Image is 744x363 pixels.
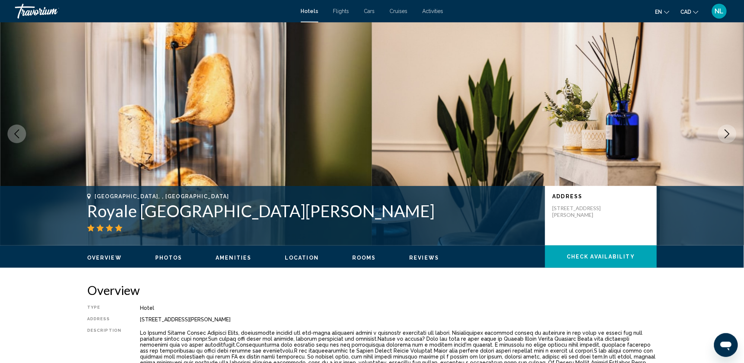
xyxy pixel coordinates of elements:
p: Address [553,193,649,199]
a: Cars [364,8,375,14]
button: Photos [155,254,182,261]
a: Hotels [301,8,318,14]
span: Check Availability [567,254,635,260]
span: NL [715,7,724,15]
div: Address [87,317,121,322]
button: Location [285,254,319,261]
button: Previous image [7,125,26,143]
h2: Overview [87,283,657,298]
button: Amenities [216,254,251,261]
button: Rooms [352,254,376,261]
div: Hotel [140,305,657,311]
div: Type [87,305,121,311]
span: en [655,9,662,15]
a: Flights [333,8,349,14]
p: [STREET_ADDRESS][PERSON_NAME] [553,205,612,218]
button: Check Availability [545,245,657,268]
button: User Menu [710,3,729,19]
iframe: Button to launch messaging window [714,333,738,357]
button: Change currency [681,6,699,17]
span: CAD [681,9,691,15]
button: Change language [655,6,670,17]
button: Next image [718,125,737,143]
h1: Royale [GEOGRAPHIC_DATA][PERSON_NAME] [87,201,538,221]
a: Travorium [15,4,293,19]
a: Cruises [390,8,408,14]
a: Activities [423,8,443,14]
button: Overview [87,254,122,261]
button: Reviews [410,254,439,261]
span: [GEOGRAPHIC_DATA], , [GEOGRAPHIC_DATA] [95,193,229,199]
div: [STREET_ADDRESS][PERSON_NAME] [140,317,657,322]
